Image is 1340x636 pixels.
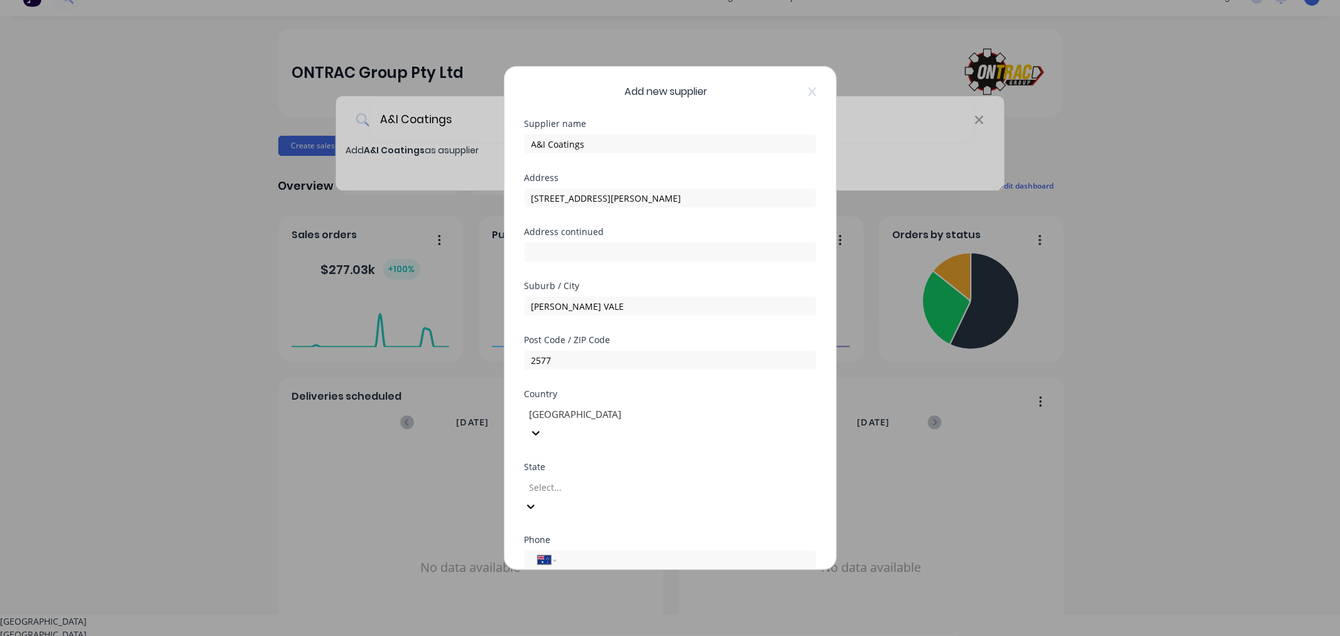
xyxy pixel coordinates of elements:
div: Address [525,173,816,182]
div: Supplier name [525,119,816,128]
div: Suburb / City [525,282,816,290]
div: Post Code / ZIP Code [525,336,816,344]
div: Phone [525,535,816,544]
div: State [525,463,816,471]
div: Address continued [525,228,816,236]
span: Add new supplier [625,84,708,99]
div: Country [525,390,816,398]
